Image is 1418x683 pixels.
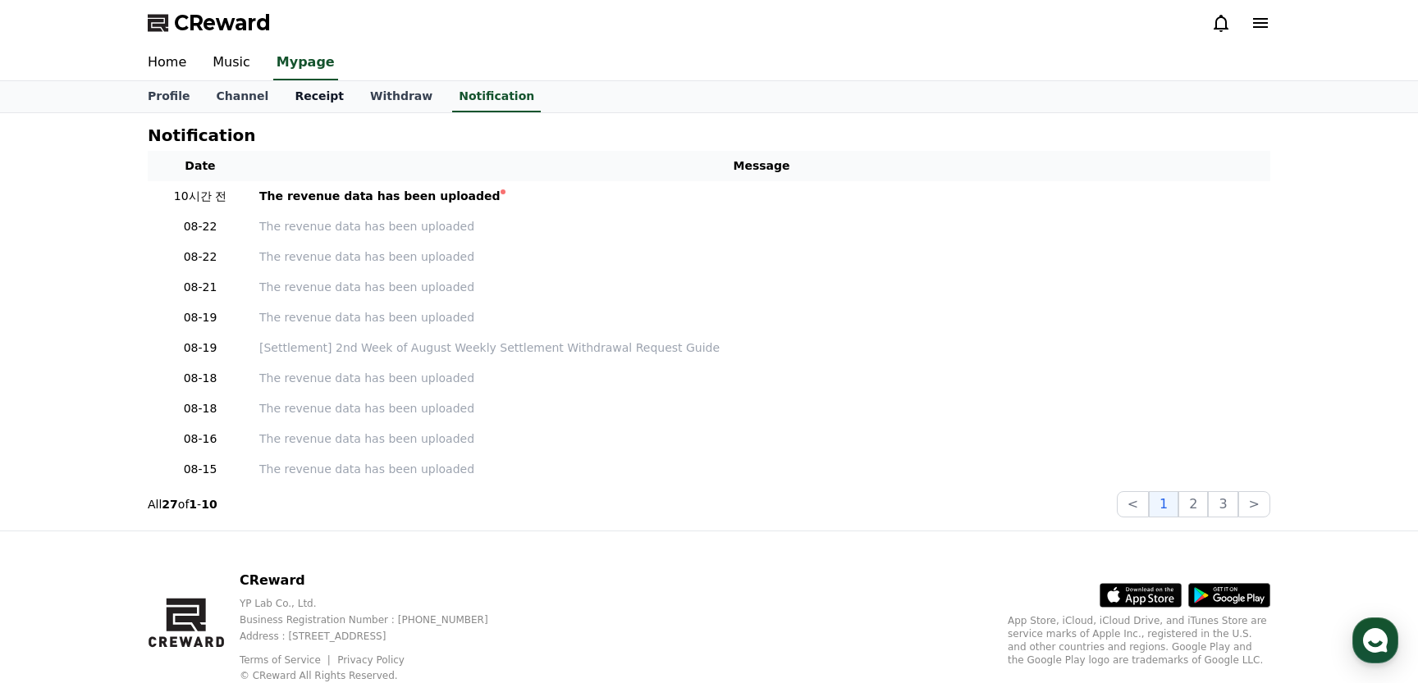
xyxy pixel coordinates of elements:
p: 08-18 [154,370,246,387]
a: Messages [108,520,212,561]
a: Profile [135,81,203,112]
div: The revenue data has been uploaded [259,188,501,205]
th: Message [253,151,1270,181]
a: Home [135,46,199,80]
p: © CReward All Rights Reserved. [240,669,515,682]
span: Settings [243,544,283,558]
strong: 27 [162,498,177,511]
strong: 1 [189,498,197,511]
a: CReward [148,10,271,36]
p: 08-22 [154,218,246,235]
a: The revenue data has been uploaded [259,370,1264,387]
p: 08-16 [154,430,246,448]
p: Address : [STREET_ADDRESS] [240,630,515,643]
a: The revenue data has been uploaded [259,248,1264,266]
strong: 10 [201,498,217,511]
p: 08-19 [154,309,246,326]
a: Channel [203,81,281,112]
span: Messages [136,545,185,558]
p: App Store, iCloud, iCloud Drive, and iTunes Store are service marks of Apple Inc., registered in ... [1008,614,1270,667]
a: Settings [212,520,315,561]
p: CReward [240,571,515,590]
p: 08-19 [154,339,246,357]
a: Withdraw [357,81,446,112]
button: > [1238,491,1270,517]
p: YP Lab Co., Ltd. [240,597,515,610]
a: The revenue data has been uploaded [259,400,1264,417]
p: 08-18 [154,400,246,417]
a: The revenue data has been uploaded [259,218,1264,235]
p: 08-22 [154,248,246,266]
button: < [1117,491,1149,517]
a: Terms of Service [240,654,333,666]
a: Privacy Policy [337,654,405,666]
a: Receipt [281,81,357,112]
p: 10시간 전 [154,188,246,205]
h4: Notification [148,126,255,144]
a: The revenue data has been uploaded [259,430,1264,448]
p: 08-15 [154,461,246,478]
span: CReward [174,10,271,36]
a: The revenue data has been uploaded [259,309,1264,326]
button: 1 [1149,491,1178,517]
p: 08-21 [154,279,246,296]
p: Business Registration Number : [PHONE_NUMBER] [240,613,515,626]
span: Home [42,544,71,558]
a: The revenue data has been uploaded [259,279,1264,296]
a: The revenue data has been uploaded [259,188,1264,205]
a: Music [199,46,263,80]
a: [Settlement] 2nd Week of August Weekly Settlement Withdrawal Request Guide [259,339,1264,357]
a: The revenue data has been uploaded [259,461,1264,478]
button: 3 [1208,491,1237,517]
button: 2 [1178,491,1208,517]
a: Notification [452,81,541,112]
a: Home [5,520,108,561]
a: Mypage [273,46,338,80]
p: All of - [148,496,217,512]
th: Date [148,151,253,181]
